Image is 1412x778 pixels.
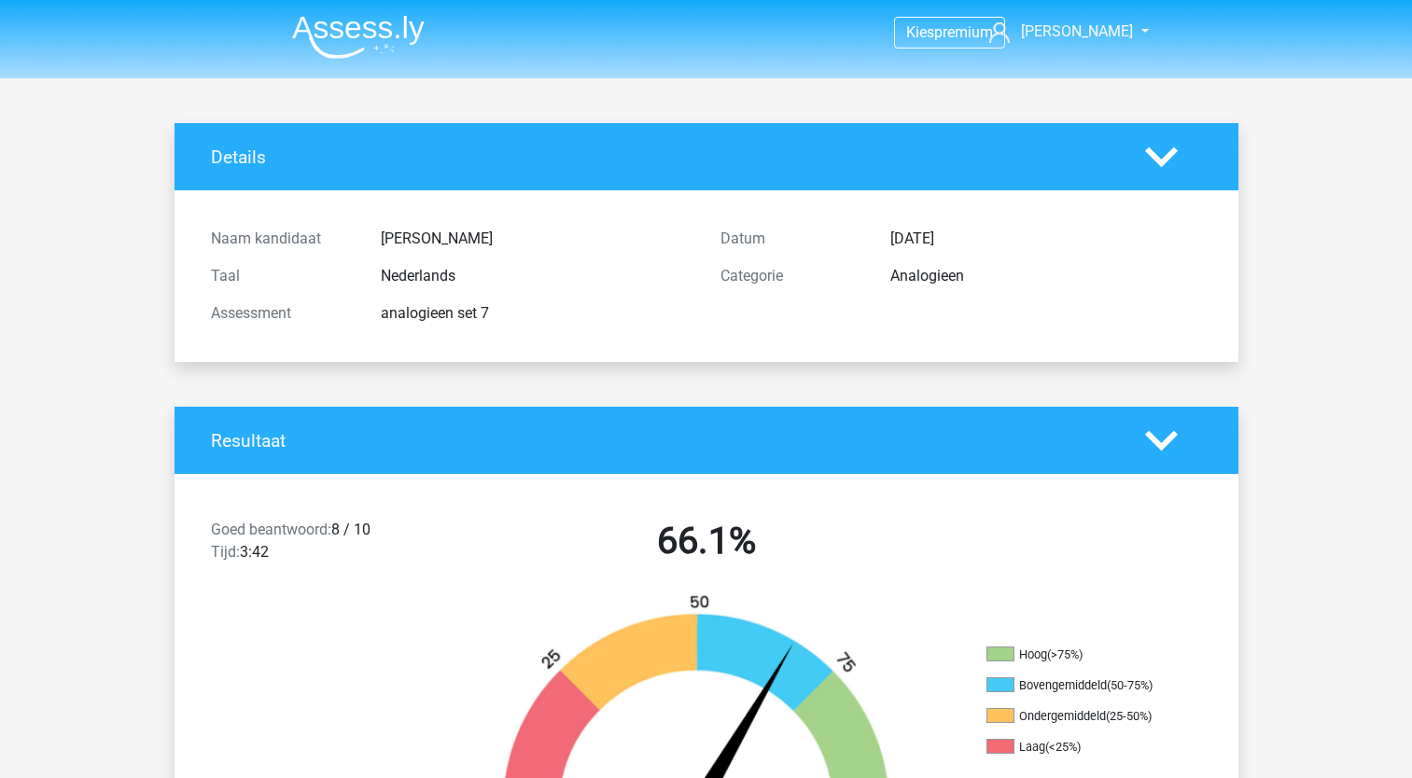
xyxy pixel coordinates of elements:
[986,646,1173,663] li: Hoog
[197,519,452,571] div: 8 / 10 3:42
[986,677,1173,694] li: Bovengemiddeld
[367,265,706,287] div: Nederlands
[211,543,240,561] span: Tijd:
[1106,709,1152,723] div: (25-50%)
[876,228,1216,250] div: [DATE]
[706,265,876,287] div: Categorie
[211,521,331,538] span: Goed beantwoord:
[466,519,947,563] h2: 66.1%
[906,23,934,41] span: Kies
[1021,22,1133,40] span: [PERSON_NAME]
[876,265,1216,287] div: Analogieen
[982,21,1135,43] a: [PERSON_NAME]
[292,15,425,59] img: Assessly
[706,228,876,250] div: Datum
[367,228,706,250] div: [PERSON_NAME]
[211,430,1117,452] h4: Resultaat
[986,708,1173,725] li: Ondergemiddeld
[197,302,367,325] div: Assessment
[1045,740,1081,754] div: (<25%)
[934,23,993,41] span: premium
[1047,647,1083,661] div: (>75%)
[211,146,1117,168] h4: Details
[197,265,367,287] div: Taal
[986,739,1173,756] li: Laag
[1107,678,1153,692] div: (50-75%)
[895,20,1004,45] a: Kiespremium
[197,228,367,250] div: Naam kandidaat
[367,302,706,325] div: analogieen set 7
